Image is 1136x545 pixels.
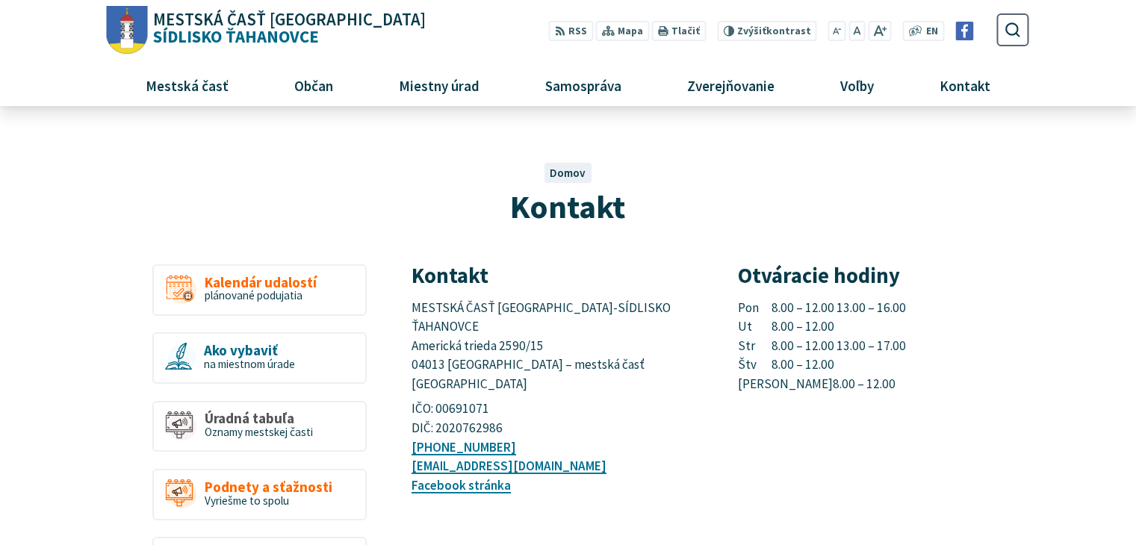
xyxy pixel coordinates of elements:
[934,65,996,105] span: Kontakt
[596,21,649,41] a: Mapa
[738,299,1029,394] p: 8.00 – 12.00 13.00 – 16.00 8.00 – 12.00 8.00 – 12.00 13.00 – 17.00 8.00 – 12.00 8.00 – 12.00
[412,299,673,393] span: MESTSKÁ ČASŤ [GEOGRAPHIC_DATA]-SÍDLISKO ŤAHANOVCE Americká trieda 2590/15 04013 [GEOGRAPHIC_DATA]...
[738,264,1029,287] h3: Otváracie hodiny
[205,288,302,302] span: plánované podujatia
[412,477,511,493] a: Facebook stránka
[868,21,891,41] button: Zväčšiť veľkosť písma
[412,264,703,287] h3: Kontakt
[568,24,587,40] span: RSS
[153,11,426,28] span: Mestská časť [GEOGRAPHIC_DATA]
[738,355,772,375] span: Štv
[412,439,516,455] a: [PHONE_NUMBER]
[267,65,360,105] a: Občan
[152,469,367,520] a: Podnety a sťažnosti Vyriešme to spolu
[152,401,367,452] a: Úradná tabuľa Oznamy mestskej časti
[652,21,706,41] button: Tlačiť
[371,65,506,105] a: Miestny úrad
[412,399,703,437] p: IČO: 00691071 DIČ: 2020762986
[510,186,625,227] span: Kontakt
[205,493,289,508] span: Vyriešme to spolu
[107,6,426,54] a: Logo Sídlisko Ťahanovce, prejsť na domovskú stránku.
[660,65,802,105] a: Zverejňovanie
[205,275,317,290] span: Kalendár udalostí
[204,357,295,371] span: na miestnom úrade
[955,22,974,40] img: Prejsť na Facebook stránku
[738,317,772,337] span: Ut
[393,65,485,105] span: Miestny úrad
[118,65,255,105] a: Mestská časť
[152,264,367,316] a: Kalendár udalostí plánované podujatia
[550,166,586,180] a: Domov
[148,11,426,46] span: Sídlisko Ťahanovce
[738,375,833,394] span: [PERSON_NAME]
[152,332,367,384] a: Ako vybaviť na miestnom úrade
[922,24,943,40] a: EN
[205,411,313,426] span: Úradná tabuľa
[140,65,234,105] span: Mestská časť
[813,65,901,105] a: Voľby
[738,299,772,318] span: Pon
[828,21,846,41] button: Zmenšiť veľkosť písma
[107,6,148,54] img: Prejsť na domovskú stránku
[913,65,1018,105] a: Kontakt
[205,425,313,439] span: Oznamy mestskej časti
[737,25,766,37] span: Zvýšiť
[681,65,780,105] span: Zverejňovanie
[618,24,643,40] span: Mapa
[412,458,606,474] a: [EMAIL_ADDRESS][DOMAIN_NAME]
[204,343,295,358] span: Ako vybaviť
[671,25,700,37] span: Tlačiť
[848,21,865,41] button: Nastaviť pôvodnú veľkosť písma
[549,21,593,41] a: RSS
[518,65,649,105] a: Samospráva
[717,21,816,41] button: Zvýšiťkontrast
[835,65,880,105] span: Voľby
[539,65,627,105] span: Samospráva
[205,479,332,495] span: Podnety a sťažnosti
[926,24,938,40] span: EN
[738,337,772,356] span: Str
[737,25,811,37] span: kontrast
[288,65,338,105] span: Občan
